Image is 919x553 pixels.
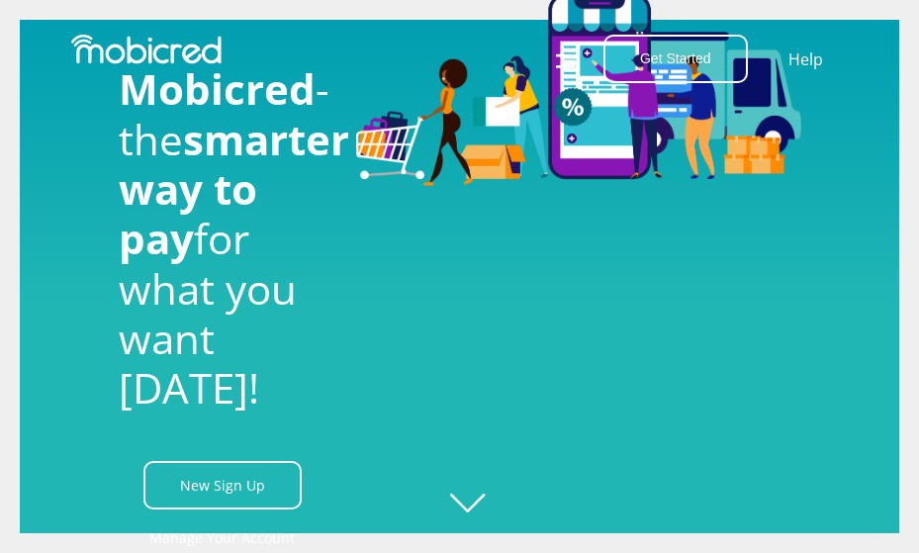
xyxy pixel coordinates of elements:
img: Mobicred [71,35,222,64]
a: New Sign Up [143,461,302,509]
span: smarter way to pay [119,111,349,267]
button: Get Started [603,35,748,83]
a: Help [787,46,824,72]
h1: - the for what you want [DATE]! [119,64,326,414]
